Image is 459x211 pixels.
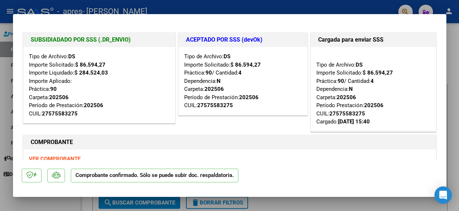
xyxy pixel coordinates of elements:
strong: $ 86.594,27 [230,62,261,68]
strong: 202506 [84,102,103,109]
div: 27575583275 [197,101,233,110]
strong: 4 [371,78,374,84]
div: Tipo de Archivo: Importe Solicitado: Importe Liquidado: Importe Aplicado: Práctica: Carpeta: Perí... [29,52,170,118]
strong: 90 [50,86,57,92]
strong: 202506 [364,102,384,109]
div: 27575583275 [42,110,78,118]
strong: N [217,78,221,84]
p: Comprobante confirmado. Sólo se puede subir doc. respaldatoria. [71,169,238,183]
strong: DS [224,53,230,60]
strong: 202506 [239,94,259,101]
h1: Cargada para enviar SSS [318,35,429,44]
strong: 202506 [49,94,69,101]
strong: $ 284.524,03 [74,69,108,76]
strong: 90 [338,78,344,84]
strong: DS [68,53,75,60]
div: 27575583275 [329,110,365,118]
div: Tipo de Archivo: Importe Solicitado: Práctica: / Cantidad: Dependencia: Carpeta: Período de Prest... [184,52,302,110]
strong: 4 [238,69,242,76]
strong: 202506 [204,86,224,92]
strong: DS [356,62,363,68]
h1: ACEPTADO POR SSS (devOk) [186,35,300,44]
div: Tipo de Archivo: Importe Solicitado: Práctica: / Cantidad: Dependencia: Carpeta: Período Prestaci... [316,52,430,126]
div: Open Intercom Messenger [434,186,452,204]
strong: [DATE] 15:40 [338,118,370,125]
strong: 202506 [337,94,356,101]
strong: $ 86.594,27 [75,62,105,68]
strong: N [349,86,353,92]
strong: $ 86.594,27 [363,69,393,76]
strong: 90 [205,69,212,76]
strong: COMPROBANTE [31,139,73,145]
h1: SUBSIDIADADO POR SSS (.DR_ENVIO) [31,35,168,44]
a: VER COMPROBANTE [29,156,81,162]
